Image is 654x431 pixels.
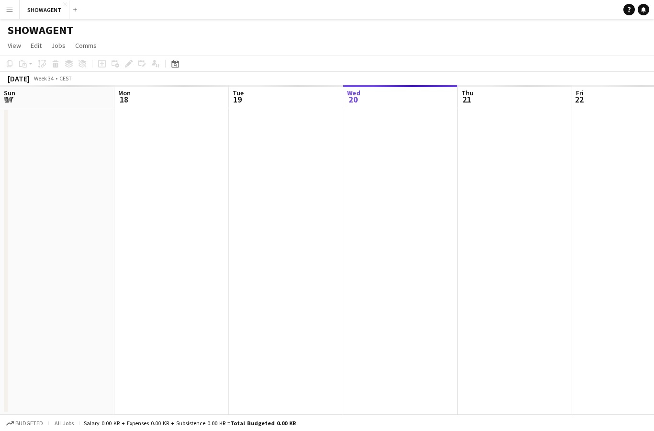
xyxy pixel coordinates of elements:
span: View [8,41,21,50]
a: Edit [27,39,45,52]
span: 20 [346,94,361,105]
button: SHOWAGENT [20,0,69,19]
span: Tue [233,89,244,97]
span: Fri [576,89,584,97]
span: Jobs [51,41,66,50]
span: Sun [4,89,15,97]
h1: SHOWAGENT [8,23,73,37]
span: Mon [118,89,131,97]
span: Edit [31,41,42,50]
span: Thu [462,89,474,97]
span: All jobs [53,420,76,427]
span: Total Budgeted 0.00 KR [230,420,296,427]
button: Budgeted [5,418,45,429]
span: 18 [117,94,131,105]
span: 22 [575,94,584,105]
div: CEST [59,75,72,82]
div: [DATE] [8,74,30,83]
a: Comms [71,39,101,52]
span: Budgeted [15,420,43,427]
div: Salary 0.00 KR + Expenses 0.00 KR + Subsistence 0.00 KR = [84,420,296,427]
span: Wed [347,89,361,97]
a: View [4,39,25,52]
span: 21 [460,94,474,105]
span: 19 [231,94,244,105]
span: Week 34 [32,75,56,82]
a: Jobs [47,39,69,52]
span: 17 [2,94,15,105]
span: Comms [75,41,97,50]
